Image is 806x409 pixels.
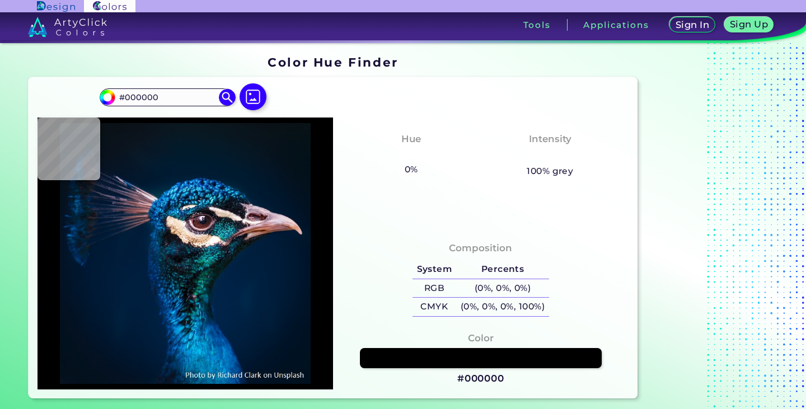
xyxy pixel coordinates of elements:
[219,89,236,106] img: icon search
[37,1,74,12] img: ArtyClick Design logo
[449,240,512,256] h4: Composition
[43,123,327,384] img: img_pavlin.jpg
[28,17,107,37] img: logo_artyclick_colors_white.svg
[727,18,771,32] a: Sign Up
[527,164,573,178] h5: 100% grey
[732,20,766,29] h5: Sign Up
[392,149,430,162] h3: None
[115,90,219,105] input: type color..
[413,260,456,279] h5: System
[456,298,549,316] h5: (0%, 0%, 0%, 100%)
[456,279,549,298] h5: (0%, 0%, 0%)
[523,21,551,29] h3: Tools
[642,51,782,403] iframe: Advertisement
[456,260,549,279] h5: Percents
[401,131,421,147] h4: Hue
[268,54,398,70] h1: Color Hue Finder
[583,21,649,29] h3: Applications
[413,298,456,316] h5: CMYK
[677,21,707,29] h5: Sign In
[531,149,569,162] h3: None
[457,372,504,386] h3: #000000
[413,279,456,298] h5: RGB
[400,162,422,177] h5: 0%
[529,131,571,147] h4: Intensity
[240,83,266,110] img: icon picture
[672,18,713,32] a: Sign In
[468,330,494,346] h4: Color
